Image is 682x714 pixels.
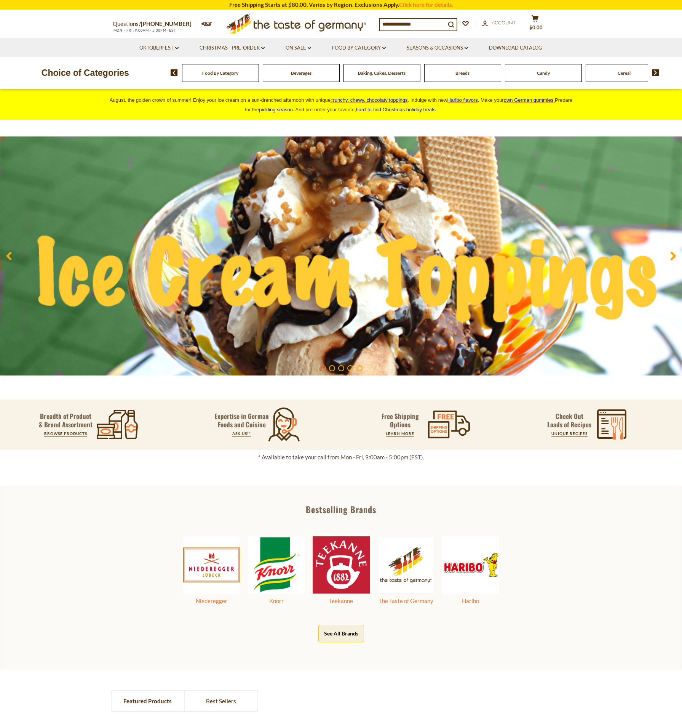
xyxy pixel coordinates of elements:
p: Questions? [113,19,197,29]
span: own German gummies [504,97,554,103]
p: Free Shipping Options [375,412,425,429]
a: Download Catalog [489,44,542,52]
div: The Taste of Germany [377,596,434,606]
a: Beverages [291,70,311,76]
button: $0.00 [524,15,547,34]
a: pickling season [259,107,293,112]
a: Knorr [248,588,305,606]
a: Candy [537,70,550,76]
a: Breads [455,70,470,76]
div: Haribo [442,596,499,606]
img: Teekanne [313,536,370,594]
img: Haribo [442,536,499,594]
a: own German gummies. [504,97,555,103]
a: Seasons & Occasions [407,44,468,52]
a: Teekanne [313,588,370,606]
button: See All Brands [318,625,364,642]
div: Bestselling Brands [0,505,682,513]
a: crunchy, chewy, chocolaty toppings [331,97,408,103]
a: Christmas - PRE-ORDER [200,44,265,52]
a: Haribo [442,588,499,606]
img: The Taste of Germany [377,537,434,594]
a: Niederegger [183,588,240,606]
img: previous arrow [171,69,178,76]
a: Best Sellers [185,691,257,711]
div: Knorr [248,596,305,606]
img: Niederegger [183,536,240,594]
p: Expertise in German Foods and Cuisine [214,412,269,429]
span: August, the golden crown of summer! Enjoy your ice cream on a sun-drenched afternoon with unique ... [110,97,573,112]
div: Teekanne [313,596,370,606]
p: Breadth of Product & Brand Assortment [39,412,93,429]
span: Account [492,19,516,26]
span: . [356,107,437,112]
a: Baking, Cakes, Desserts [358,70,406,76]
div: Niederegger [183,596,240,606]
img: Knorr [248,536,305,594]
span: runchy, chewy, chocolaty toppings [333,97,407,103]
a: Account [482,19,516,27]
a: UNIQUE RECIPES [551,431,588,436]
a: Food By Category [332,44,386,52]
a: On Sale [286,44,311,52]
p: Check Out Loads of Recipes [547,412,591,429]
a: Oktoberfest [139,44,179,52]
img: next arrow [652,69,659,76]
a: The Taste of Germany [377,588,434,606]
a: LEARN MORE [386,431,414,436]
a: Food By Category [202,70,238,76]
a: Cereal [618,70,631,76]
a: BROWSE PRODUCTS [44,431,87,436]
span: MON - FRI, 9:00AM - 5:00PM (EST) [113,28,177,32]
a: ASK US!* [232,431,251,436]
a: Featured Products [112,691,184,711]
a: [PHONE_NUMBER] [141,20,192,27]
a: Click here for details. [399,1,453,8]
span: $0.00 [529,24,543,30]
a: hard-to-find Christmas holiday treats [356,107,436,112]
a: Haribo flavors [447,97,478,103]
